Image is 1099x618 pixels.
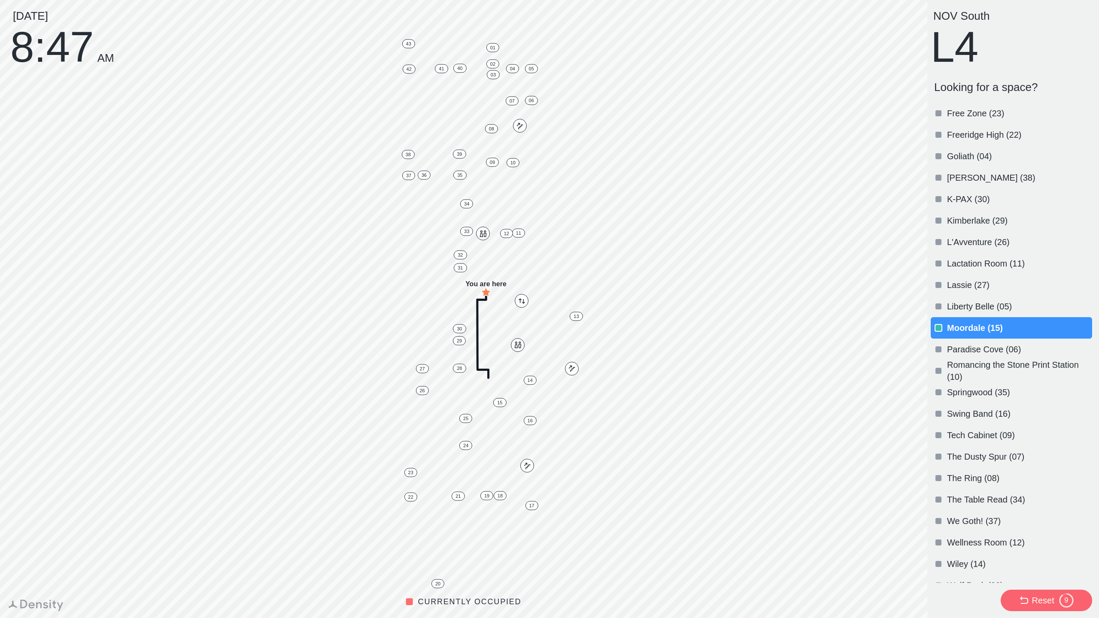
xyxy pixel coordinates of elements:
[947,193,1090,205] p: K-PAX (30)
[947,408,1090,420] p: Swing Band (16)
[947,558,1090,570] p: Wiley (14)
[947,257,1090,270] p: Lactation Room (11)
[1001,590,1092,611] button: Reset9
[947,429,1090,441] p: Tech Cabinet (09)
[947,536,1090,548] p: Wellness Room (12)
[947,451,1090,463] p: The Dusty Spur (07)
[947,150,1090,162] p: Goliath (04)
[1032,594,1054,606] div: Reset
[947,215,1090,227] p: Kimberlake (29)
[947,107,1090,119] p: Free Zone (23)
[947,343,1090,355] p: Paradise Cove (06)
[934,81,1092,94] p: Looking for a space?
[947,322,1090,334] p: Moordale (15)
[1059,596,1074,605] div: 9
[947,300,1090,312] p: Liberty Belle (05)
[947,472,1090,484] p: The Ring (08)
[947,494,1090,506] p: The Table Read (34)
[947,579,1090,591] p: Wolf Pack (02)
[947,129,1090,141] p: Freeridge High (22)
[947,515,1090,527] p: We Goth! (37)
[947,386,1090,398] p: Springwood (35)
[947,236,1090,248] p: L'Avventure (26)
[947,172,1090,184] p: [PERSON_NAME] (38)
[947,359,1090,383] p: Romancing the Stone Print Station (10)
[947,279,1090,291] p: Lassie (27)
